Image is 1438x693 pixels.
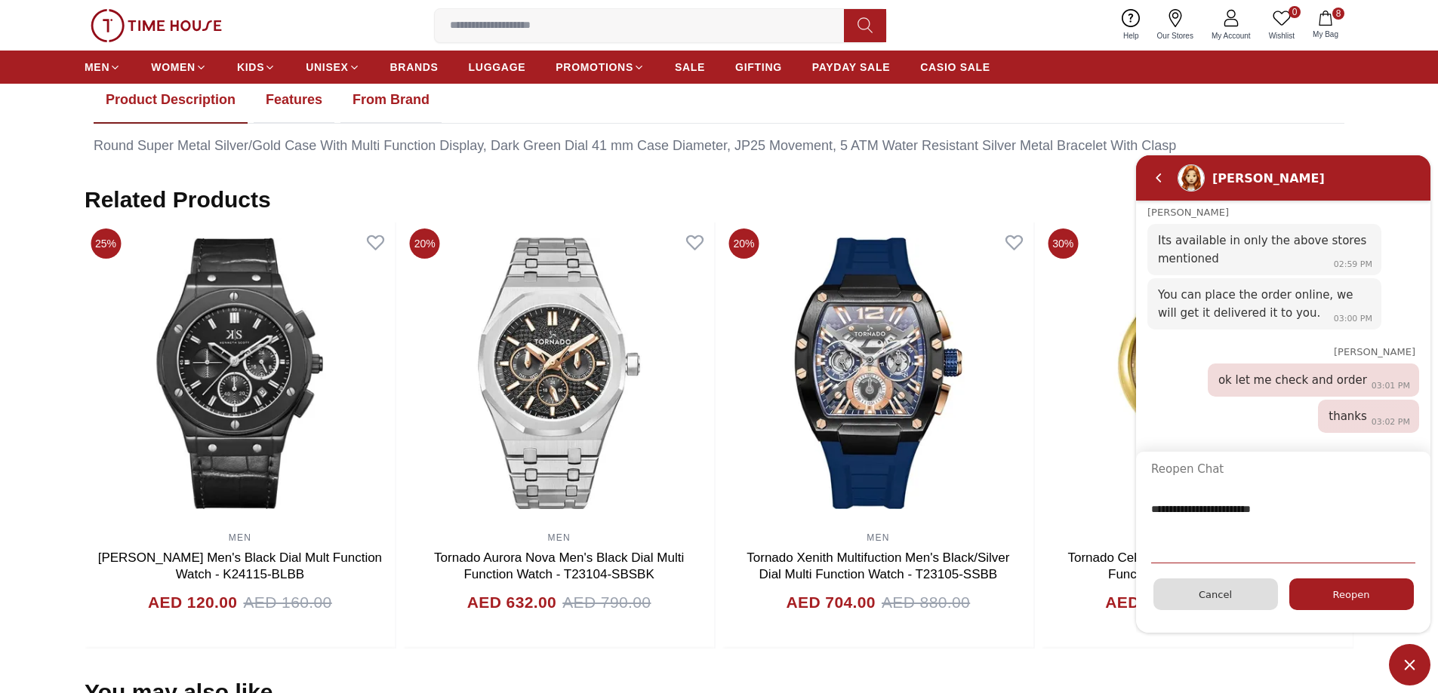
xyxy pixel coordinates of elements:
a: MEN [85,54,121,81]
span: CASIO SALE [920,60,990,75]
button: 8My Bag [1304,8,1347,43]
div: Round Super Metal Silver/Gold Case With Multi Function Display, Dark Green Dial 41 mm Case Diamet... [94,136,1344,156]
a: PROMOTIONS [556,54,645,81]
span: UNISEX [306,60,348,75]
a: [PERSON_NAME] Men's Black Dial Mult Function Watch - K24115-BLBB [98,550,382,581]
span: 8 [1332,8,1344,20]
iframe: SalesIQ Chat Window [1132,152,1434,636]
button: Product Description [94,77,248,124]
a: WOMEN [151,54,207,81]
a: MEN [229,532,251,543]
a: Our Stores [1148,6,1202,44]
a: PAYDAY SALE [812,54,890,81]
h4: AED 462.00 [1105,590,1194,615]
a: MEN [867,532,889,543]
h4: AED 632.00 [467,590,556,615]
span: Our Stores [1151,30,1199,41]
a: Help [1114,6,1148,44]
span: SALE [675,60,705,75]
img: Tornado Aurora Nova Men's Black Dial Multi Function Watch - T23104-SBSBK [404,222,715,524]
span: AED 880.00 [882,590,970,615]
span: 20% [410,228,440,259]
span: 30% [1048,228,1078,259]
span: Minimize live chat window [1389,644,1430,685]
a: MEN [547,532,570,543]
span: 20% [729,228,759,259]
span: BRANDS [390,60,439,75]
span: Help [1117,30,1145,41]
span: AED 790.00 [562,590,651,615]
span: 25% [91,228,121,259]
a: GIFTING [735,54,782,81]
h4: AED 120.00 [148,590,237,615]
a: Tornado Aurora Nova Men's Black Dial Multi Function Watch - T23104-SBSBK [434,550,684,581]
div: Chat Widget [1389,644,1430,685]
span: 0 [1289,6,1301,18]
a: LUGGAGE [469,54,526,81]
span: Wishlist [1263,30,1301,41]
img: Tornado Celestia Elite Men's Beige Dial Multi-Function Watch - T6107-GBGC [1042,222,1353,524]
img: Kenneth Scott Men's Black Dial Mult Function Watch - K24115-BLBB [85,222,396,524]
span: LUGGAGE [469,60,526,75]
span: WOMEN [151,60,196,75]
button: Features [254,77,334,124]
span: KIDS [237,60,264,75]
h4: AED 704.00 [787,590,876,615]
img: ... [91,9,222,42]
span: My Bag [1307,29,1344,40]
a: KIDS [237,54,276,81]
span: GIFTING [735,60,782,75]
a: UNISEX [306,54,359,81]
a: Tornado Xenith Multifuction Men's Black/Silver Dial Multi Function Watch - T23105-SSBB [747,550,1009,581]
span: My Account [1206,30,1257,41]
span: MEN [85,60,109,75]
a: CASIO SALE [920,54,990,81]
h2: Related Products [85,186,271,213]
a: SALE [675,54,705,81]
span: PROMOTIONS [556,60,633,75]
span: PAYDAY SALE [812,60,890,75]
button: From Brand [340,77,442,124]
span: AED 160.00 [243,590,331,615]
a: 0Wishlist [1260,6,1304,44]
a: BRANDS [390,54,439,81]
a: Tornado Celestia Elite Men's Beige Dial Multi-Function Watch - T6107-GBGC [1067,550,1326,581]
img: Tornado Xenith Multifuction Men's Black/Silver Dial Multi Function Watch - T23105-SSBB [723,222,1034,524]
